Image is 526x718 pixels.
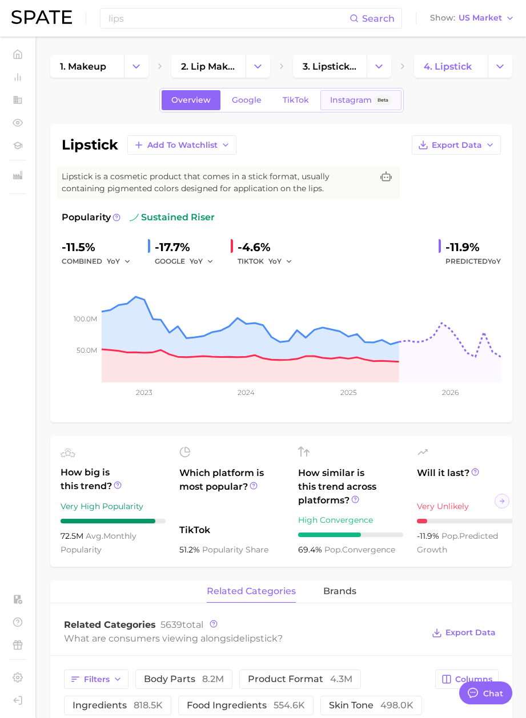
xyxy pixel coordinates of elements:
[435,669,499,689] button: Columns
[430,15,455,21] span: Show
[190,255,214,268] button: YoY
[134,700,163,711] span: 818.5k
[378,95,388,105] span: Beta
[488,257,501,265] span: YoY
[298,513,403,527] div: High Convergence
[248,675,352,684] span: product format
[50,55,124,78] a: 1. makeup
[417,466,522,494] span: Will it last?
[107,9,350,28] input: Search here for a brand, industry, or ingredient
[155,255,222,268] div: GOOGLE
[238,255,300,268] div: TIKTOK
[298,544,324,555] span: 69.4%
[61,466,166,494] span: How big is this trend?
[61,499,166,513] div: Very High Popularity
[417,499,522,513] div: Very Unlikely
[323,586,356,596] span: brands
[293,55,367,78] a: 3. lipstick products
[155,238,222,256] div: -17.7%
[488,55,512,78] button: Change Category
[171,95,211,105] span: Overview
[11,10,72,24] img: SPATE
[238,238,300,256] div: -4.6%
[62,171,372,195] span: Lipstick is a cosmetic product that comes in a stick format, usually containing pigmented colors ...
[268,256,282,266] span: YoY
[107,255,131,268] button: YoY
[62,138,118,152] h1: lipstick
[124,55,148,78] button: Change Category
[171,55,245,78] a: 2. lip makeup
[130,211,215,224] span: sustained riser
[73,701,163,710] span: ingredients
[160,619,203,630] span: total
[459,15,502,21] span: US Market
[130,213,139,222] img: sustained riser
[187,701,305,710] span: food ingredients
[9,692,26,709] a: Log out. Currently logged in with e-mail yumi.toki@spate.nyc.
[147,140,218,150] span: Add to Watchlist
[136,388,152,397] tspan: 2023
[380,700,413,711] span: 498.0k
[84,675,110,684] span: Filters
[324,544,342,555] abbr: popularity index
[303,61,357,72] span: 3. lipstick products
[268,255,293,268] button: YoY
[414,55,488,78] a: 4. lipstick
[429,625,499,641] button: Export Data
[64,631,423,646] div: What are consumers viewing alongside ?
[64,619,156,630] span: Related Categories
[127,135,236,155] button: Add to Watchlist
[62,255,139,268] div: combined
[61,531,86,541] span: 72.5m
[330,95,372,105] span: Instagram
[179,523,284,537] span: TikTok
[283,95,309,105] span: TikTok
[445,238,501,256] div: -11.9%
[274,700,305,711] span: 554.6k
[441,531,459,541] abbr: popularity index
[455,675,492,684] span: Columns
[64,669,129,689] button: Filters
[340,388,357,397] tspan: 2025
[207,586,296,596] span: related categories
[246,55,270,78] button: Change Category
[162,90,220,110] a: Overview
[329,701,413,710] span: skin tone
[273,90,319,110] a: TikTok
[330,673,352,684] span: 4.3m
[417,531,498,555] span: predicted growth
[298,533,403,537] div: 6 / 10
[181,61,235,72] span: 2. lip makeup
[427,11,517,26] button: ShowUS Market
[412,135,501,155] button: Export Data
[160,619,182,630] span: 5639
[202,673,224,684] span: 8.2m
[86,531,103,541] abbr: average
[62,238,139,256] div: -11.5%
[202,544,268,555] span: popularity share
[445,255,501,268] span: Predicted
[424,61,472,72] span: 4. lipstick
[495,494,509,509] button: Scroll Right
[232,95,262,105] span: Google
[367,55,391,78] button: Change Category
[324,544,395,555] span: convergence
[144,675,224,684] span: body parts
[222,90,271,110] a: Google
[238,388,255,397] tspan: 2024
[445,628,496,638] span: Export Data
[190,256,203,266] span: YoY
[179,466,284,518] span: Which platform is most popular?
[60,61,106,72] span: 1. makeup
[107,256,120,266] span: YoY
[61,519,166,523] div: 9 / 10
[417,531,441,541] span: -11.9%
[245,633,278,644] span: lipstick
[432,140,482,150] span: Export Data
[62,211,111,224] span: Popularity
[298,466,403,507] span: How similar is this trend across platforms?
[61,531,136,555] span: monthly popularity
[442,388,459,397] tspan: 2026
[320,90,401,110] a: InstagramBeta
[417,519,522,523] div: 1 / 10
